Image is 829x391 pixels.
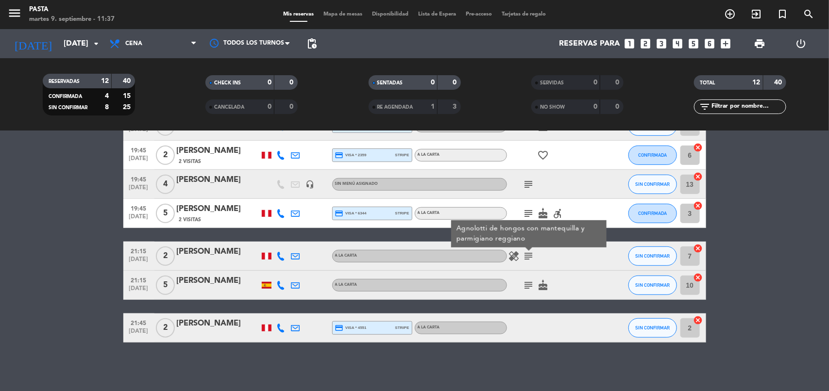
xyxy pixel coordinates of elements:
[418,153,440,157] span: A la carta
[640,37,652,50] i: looks_two
[699,101,711,113] i: filter_list
[720,37,732,50] i: add_box
[127,173,151,184] span: 19:45
[214,105,244,110] span: CANCELADA
[127,256,151,267] span: [DATE]
[335,151,344,160] i: credit_card
[49,105,87,110] span: SIN CONFIRMAR
[552,208,564,219] i: accessible_forward
[635,181,670,187] span: SIN CONFIRMAR
[29,15,115,24] div: martes 9. septiembre - 11:37
[656,37,668,50] i: looks_3
[635,325,670,330] span: SIN CONFIRMAR
[49,94,82,99] span: CONFIRMADA
[628,175,677,194] button: SIN CONFIRMAR
[306,38,318,49] span: pending_actions
[335,324,344,332] i: credit_card
[803,8,814,20] i: search
[704,37,716,50] i: looks_6
[105,93,109,99] strong: 4
[179,216,202,224] span: 2 Visitas
[335,209,344,218] i: credit_card
[624,37,636,50] i: looks_one
[694,244,703,253] i: cancel
[268,79,271,86] strong: 0
[177,275,259,287] div: [PERSON_NAME]
[538,149,549,161] i: favorite_border
[615,103,621,110] strong: 0
[523,279,535,291] i: subject
[335,283,357,287] span: A la carta
[413,12,461,17] span: Lista de Espera
[177,317,259,330] div: [PERSON_NAME]
[335,254,357,258] span: A la carta
[156,204,175,223] span: 5
[688,37,700,50] i: looks_5
[523,250,535,262] i: subject
[431,79,435,86] strong: 0
[538,208,549,219] i: cake
[754,38,765,49] span: print
[125,40,142,47] span: Cena
[638,152,667,158] span: CONFIRMADA
[127,328,151,339] span: [DATE]
[127,213,151,225] span: [DATE]
[127,245,151,256] span: 21:15
[127,285,151,296] span: [DATE]
[7,6,22,20] i: menu
[290,103,296,110] strong: 0
[395,152,409,158] span: stripe
[127,144,151,155] span: 19:45
[290,79,296,86] strong: 0
[711,101,786,112] input: Filtrar por nombre...
[127,317,151,328] span: 21:45
[179,158,202,165] span: 2 Visitas
[540,105,565,110] span: NO SHOW
[694,273,703,282] i: cancel
[156,276,175,295] span: 5
[377,81,403,85] span: SENTADAS
[694,143,703,152] i: cancel
[780,29,822,58] div: LOG OUT
[268,103,271,110] strong: 0
[635,253,670,259] span: SIN CONFIRMAR
[335,151,367,160] span: visa * 2359
[628,204,677,223] button: CONFIRMADA
[540,81,564,85] span: SERVIDAS
[418,326,440,329] span: A la carta
[127,274,151,285] span: 21:15
[593,79,597,86] strong: 0
[431,103,435,110] strong: 1
[694,172,703,181] i: cancel
[367,12,413,17] span: Disponibilidad
[214,81,241,85] span: CHECK INS
[453,79,458,86] strong: 0
[615,79,621,86] strong: 0
[753,79,761,86] strong: 12
[127,155,151,166] span: [DATE]
[177,203,259,215] div: [PERSON_NAME]
[777,8,788,20] i: turned_in_not
[127,184,151,195] span: [DATE]
[156,318,175,338] span: 2
[395,325,409,331] span: stripe
[750,8,762,20] i: exit_to_app
[7,6,22,24] button: menu
[672,37,684,50] i: looks_4
[795,38,807,49] i: power_settings_new
[335,182,378,186] span: Sin menú asignado
[127,202,151,213] span: 19:45
[90,38,102,49] i: arrow_drop_down
[123,93,133,99] strong: 15
[523,179,535,190] i: subject
[461,12,497,17] span: Pre-acceso
[319,12,367,17] span: Mapa de mesas
[7,33,59,54] i: [DATE]
[638,211,667,216] span: CONFIRMADA
[456,224,601,244] div: Agnolotti de hongos con mantequilla y parmigiano reggiano
[497,12,551,17] span: Tarjetas de regalo
[538,279,549,291] i: cake
[127,126,151,137] span: [DATE]
[700,81,715,85] span: TOTAL
[775,79,784,86] strong: 40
